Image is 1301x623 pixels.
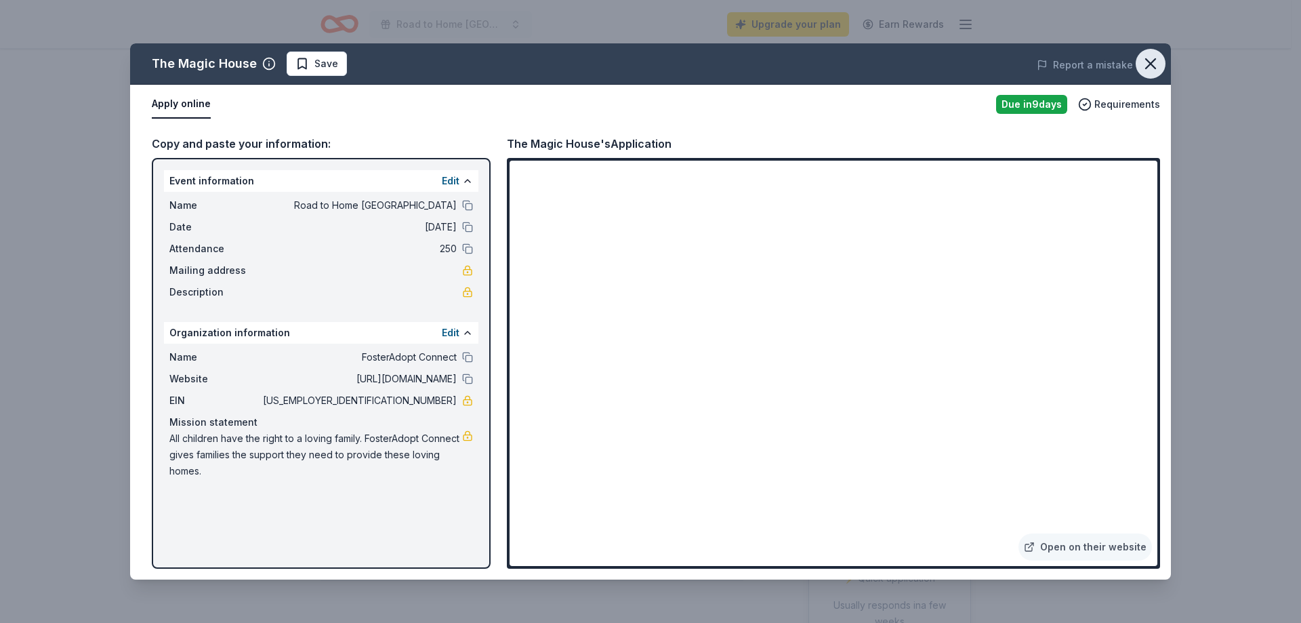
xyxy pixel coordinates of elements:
span: Road to Home [GEOGRAPHIC_DATA] [260,197,457,214]
button: Report a mistake [1037,57,1133,73]
button: Save [287,52,347,76]
span: Name [169,349,260,365]
button: Apply online [152,90,211,119]
button: Edit [442,325,459,341]
span: Requirements [1094,96,1160,113]
span: [URL][DOMAIN_NAME] [260,371,457,387]
span: 250 [260,241,457,257]
div: Due in 9 days [996,95,1067,114]
span: Attendance [169,241,260,257]
span: All children have the right to a loving family. FosterAdopt Connect gives families the support th... [169,430,462,479]
span: FosterAdopt Connect [260,349,457,365]
span: Date [169,219,260,235]
div: Copy and paste your information: [152,135,491,153]
div: The Magic House's Application [507,135,672,153]
span: Mailing address [169,262,260,279]
div: Mission statement [169,414,473,430]
span: [US_EMPLOYER_IDENTIFICATION_NUMBER] [260,393,457,409]
button: Edit [442,173,459,189]
span: Name [169,197,260,214]
button: Requirements [1078,96,1160,113]
div: The Magic House [152,53,257,75]
div: Event information [164,170,478,192]
span: Description [169,284,260,300]
span: [DATE] [260,219,457,235]
span: Website [169,371,260,387]
span: Save [314,56,338,72]
a: Open on their website [1018,534,1152,561]
span: EIN [169,393,260,409]
div: Organization information [164,322,478,344]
